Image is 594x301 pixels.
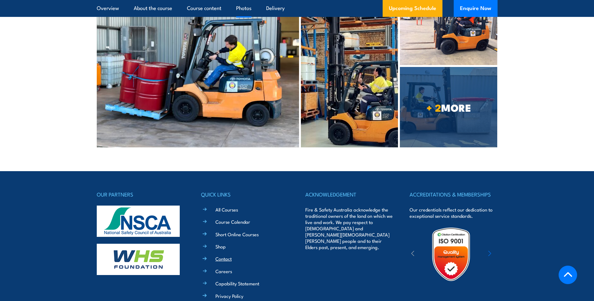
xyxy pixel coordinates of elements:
[410,190,497,199] h4: ACCREDITATIONS & MEMBERSHIPS
[215,243,226,250] a: Shop
[410,207,497,219] p: Our credentials reflect our dedication to exceptional service standards.
[479,243,533,265] img: ewpa-logo
[215,218,250,225] a: Course Calendar
[97,206,180,237] img: nsca-logo-footer
[400,103,497,112] span: MORE
[424,227,478,282] img: Untitled design (19)
[97,190,184,199] h4: OUR PARTNERS
[305,207,393,250] p: Fire & Safety Australia acknowledge the traditional owners of the land on which we live and work....
[215,255,232,262] a: Contact
[215,206,238,213] a: All Courses
[400,67,497,147] a: + 2MORE
[426,99,441,115] strong: + 2
[215,268,232,274] a: Careers
[97,244,180,275] img: whs-logo-footer
[215,293,243,299] a: Privacy Policy
[215,280,259,287] a: Capability Statement
[305,190,393,199] h4: ACKNOWLEDGEMENT
[215,231,259,237] a: Short Online Courses
[201,190,289,199] h4: QUICK LINKS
